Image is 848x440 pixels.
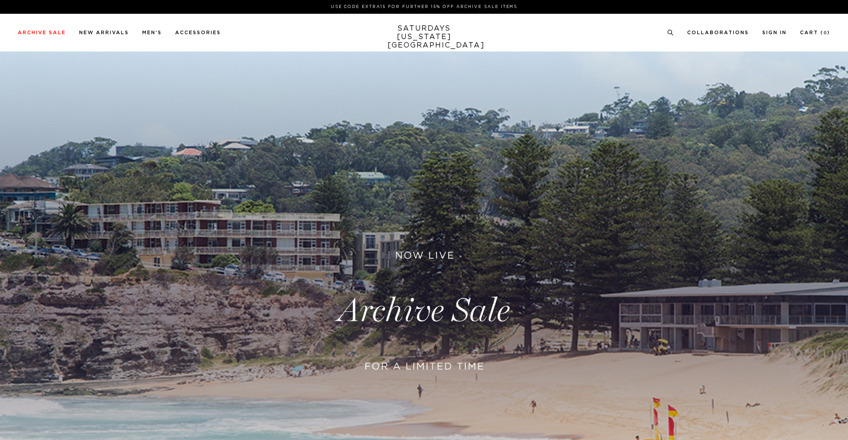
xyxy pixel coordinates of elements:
a: Collaborations [687,30,749,35]
a: Archive Sale [18,30,66,35]
a: Men's [142,30,162,35]
a: SATURDAYS[US_STATE][GEOGRAPHIC_DATA] [388,24,461,50]
a: Sign In [762,30,787,35]
a: Accessories [175,30,221,35]
a: New Arrivals [79,30,129,35]
a: Cart (0) [800,30,830,35]
p: Use Code EXTRA15 for Further 15% Off Archive Sale Items [21,4,827,10]
small: 0 [824,31,827,35]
